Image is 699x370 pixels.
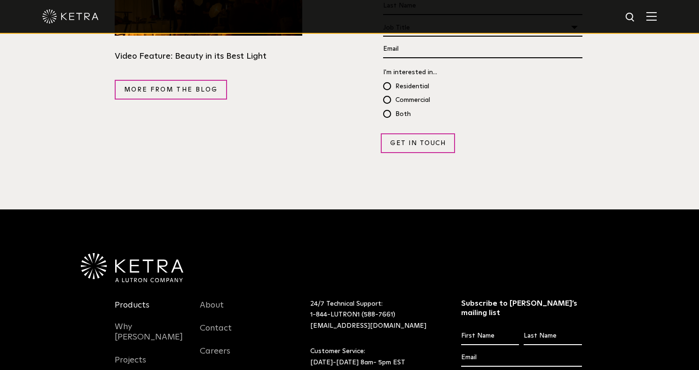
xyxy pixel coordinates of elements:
img: Ketra-aLutronCo_White_RGB [81,253,183,282]
span: Residential [383,80,429,93]
a: 1-844-LUTRON1 (588-7661) [310,311,395,318]
a: Contact [200,323,232,345]
input: First Name [461,327,519,345]
div: Job Title [383,19,582,37]
img: search icon [625,12,636,23]
a: Careers [200,346,230,368]
span: I'm interested in... [383,69,437,76]
img: Hamburger%20Nav.svg [646,12,657,21]
a: More from the blog [115,80,228,100]
input: Email [461,349,582,367]
p: 24/7 Technical Support: [310,299,438,332]
div: Video Feature: Beauty in its Best Light [115,50,302,63]
span: Both [383,108,411,121]
a: [EMAIL_ADDRESS][DOMAIN_NAME] [310,323,426,329]
span: Commercial [383,93,430,107]
a: Products [115,300,149,322]
input: Get in Touch [381,133,455,153]
h3: Subscribe to [PERSON_NAME]’s mailing list [461,299,582,318]
a: About [200,300,224,322]
img: ketra-logo-2019-white [42,9,99,23]
input: Email [383,40,582,58]
input: Last Name [524,327,581,345]
a: Why [PERSON_NAME] [115,322,186,354]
